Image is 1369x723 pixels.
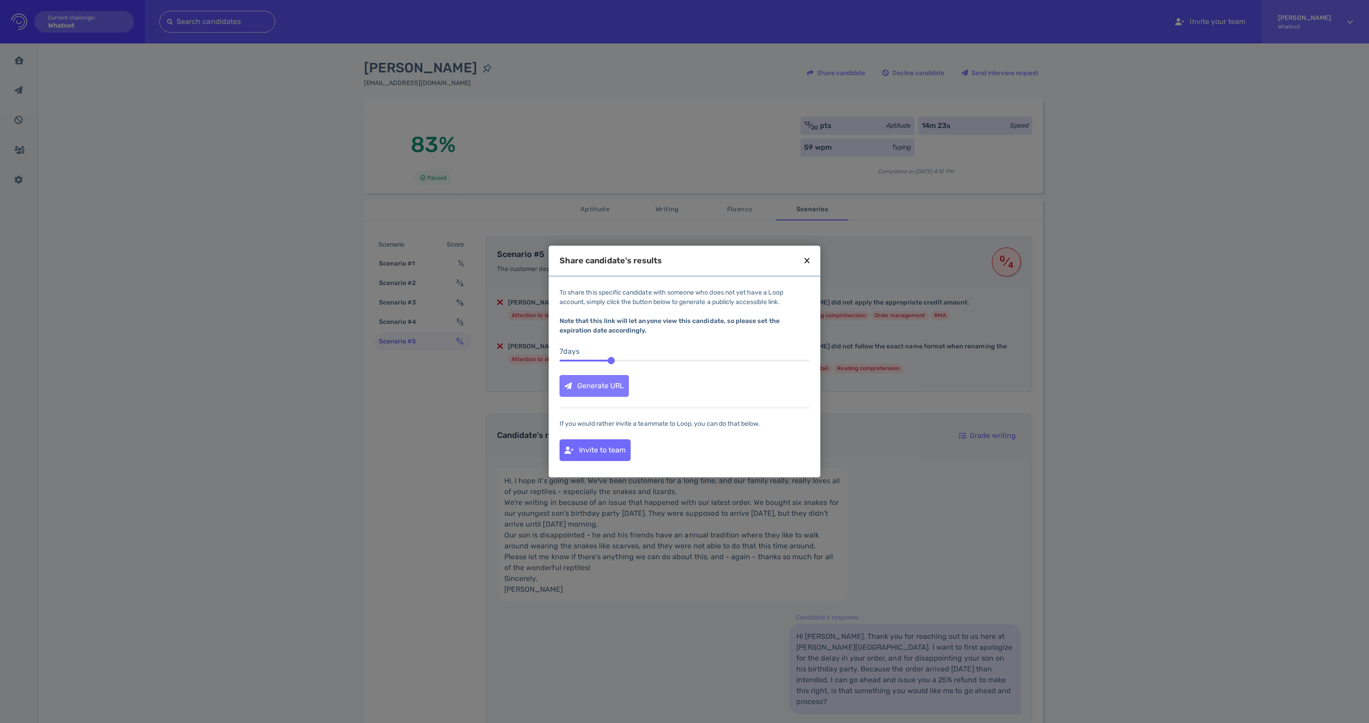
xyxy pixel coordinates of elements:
div: To share this specific candidate with someone who does not yet have a Loop account, simply click ... [560,288,809,335]
div: Share candidate's results [560,257,662,265]
b: Note that this link will let anyone view this candidate, so please set the expiration date accord... [560,317,780,334]
div: Generate URL [560,376,628,396]
button: Invite to team [560,439,631,461]
div: 7 day s [560,346,809,357]
div: Invite to team [560,440,630,461]
button: Generate URL [560,375,629,397]
div: If you would rather invite a teammate to Loop, you can do that below. [560,419,809,428]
